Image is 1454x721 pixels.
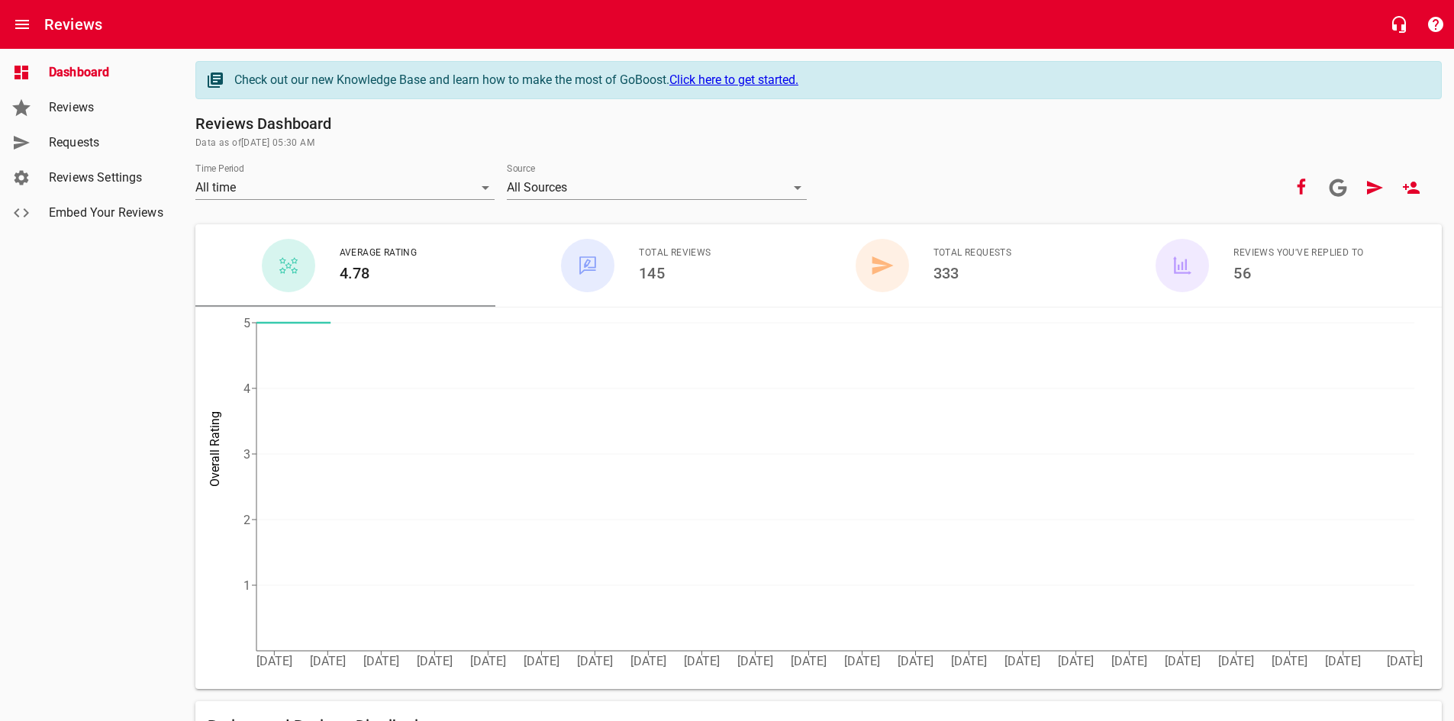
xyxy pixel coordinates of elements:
[340,246,418,261] span: Average Rating
[1004,654,1040,668] tspan: [DATE]
[1381,6,1417,43] button: Live Chat
[243,447,250,462] tspan: 3
[1393,169,1430,206] a: New User
[243,513,250,527] tspan: 2
[49,63,165,82] span: Dashboard
[1417,6,1454,43] button: Support Portal
[507,175,806,200] div: All Sources
[1272,654,1307,668] tspan: [DATE]
[630,654,666,668] tspan: [DATE]
[243,381,250,396] tspan: 4
[470,654,506,668] tspan: [DATE]
[340,261,418,285] h6: 4.78
[417,654,453,668] tspan: [DATE]
[507,164,535,173] label: Source
[49,204,165,222] span: Embed Your Reviews
[49,134,165,152] span: Requests
[1356,169,1393,206] a: Request Review
[1283,169,1320,206] button: Your Facebook account is connected
[933,246,1012,261] span: Total Requests
[951,654,987,668] tspan: [DATE]
[195,175,495,200] div: All time
[844,654,880,668] tspan: [DATE]
[1320,169,1356,206] a: Connect your Google account
[684,654,720,668] tspan: [DATE]
[669,72,798,87] a: Click here to get started.
[1165,654,1201,668] tspan: [DATE]
[1233,261,1363,285] h6: 56
[791,654,827,668] tspan: [DATE]
[195,164,244,173] label: Time Period
[195,136,1442,151] span: Data as of [DATE] 05:30 AM
[1325,654,1361,668] tspan: [DATE]
[577,654,613,668] tspan: [DATE]
[4,6,40,43] button: Open drawer
[208,411,222,487] tspan: Overall Rating
[195,111,1442,136] h6: Reviews Dashboard
[1233,246,1363,261] span: Reviews You've Replied To
[1111,654,1147,668] tspan: [DATE]
[243,316,250,330] tspan: 5
[49,98,165,117] span: Reviews
[243,578,250,593] tspan: 1
[1387,654,1423,668] tspan: [DATE]
[49,169,165,187] span: Reviews Settings
[1218,654,1254,668] tspan: [DATE]
[898,654,933,668] tspan: [DATE]
[234,71,1426,89] div: Check out our new Knowledge Base and learn how to make the most of GoBoost.
[639,246,711,261] span: Total Reviews
[639,261,711,285] h6: 145
[44,12,102,37] h6: Reviews
[256,654,292,668] tspan: [DATE]
[310,654,346,668] tspan: [DATE]
[524,654,559,668] tspan: [DATE]
[737,654,773,668] tspan: [DATE]
[1058,654,1094,668] tspan: [DATE]
[363,654,399,668] tspan: [DATE]
[933,261,1012,285] h6: 333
